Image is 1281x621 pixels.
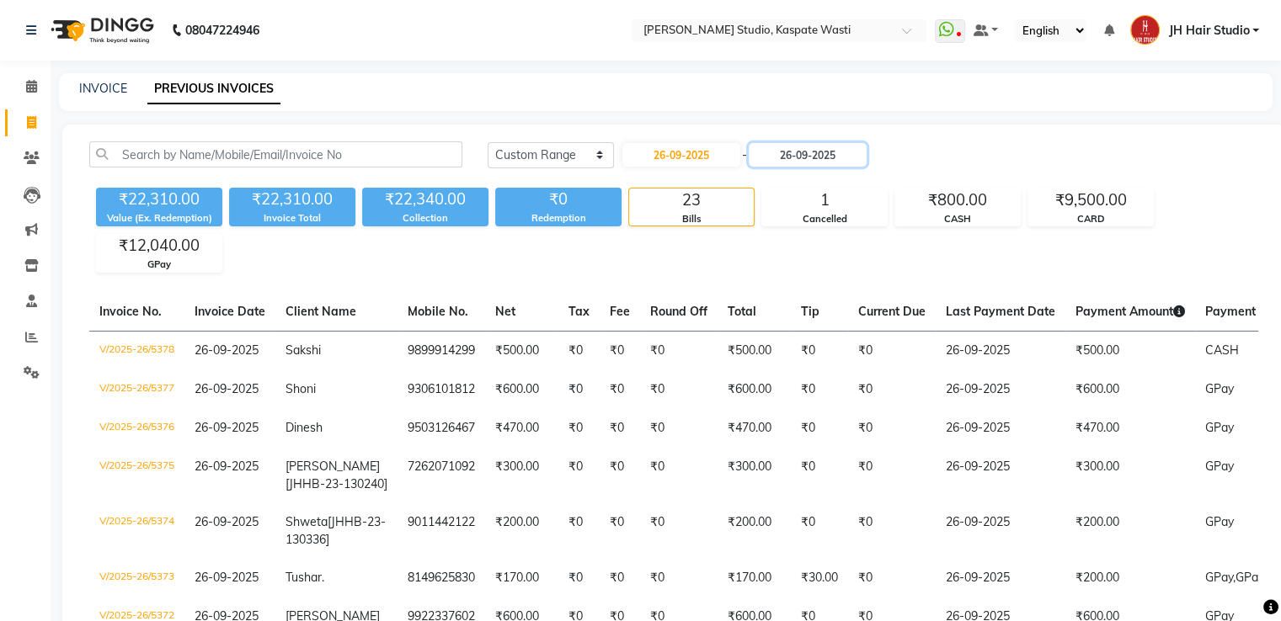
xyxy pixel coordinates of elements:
[728,304,756,319] span: Total
[762,212,887,226] div: Cancelled
[895,188,1020,212] div: ₹800.00
[1065,559,1195,597] td: ₹200.00
[485,331,558,370] td: ₹500.00
[558,370,600,409] td: ₹0
[749,143,867,167] input: End Date
[858,304,926,319] span: Current Due
[286,420,323,435] span: Dinesh
[286,459,380,474] span: [PERSON_NAME]
[762,188,887,212] div: 1
[286,514,328,529] span: Shweta
[79,81,127,96] a: INVOICE
[398,409,485,448] td: 9503126467
[195,420,259,435] span: 26-09-2025
[558,503,600,559] td: ₹0
[791,331,848,370] td: ₹0
[629,188,754,212] div: 23
[718,331,791,370] td: ₹500.00
[568,304,590,319] span: Tax
[485,370,558,409] td: ₹600.00
[640,409,718,448] td: ₹0
[600,559,640,597] td: ₹0
[895,212,1020,226] div: CASH
[286,570,322,585] span: Tushar
[600,448,640,503] td: ₹0
[495,188,622,211] div: ₹0
[936,331,1065,370] td: 26-09-2025
[89,559,184,597] td: V/2025-26/5373
[195,459,259,474] span: 26-09-2025
[1028,212,1153,226] div: CARD
[848,559,936,597] td: ₹0
[600,409,640,448] td: ₹0
[398,448,485,503] td: 7262071092
[229,188,355,211] div: ₹22,310.00
[629,212,754,226] div: Bills
[286,342,321,358] span: Sakshi
[1205,514,1234,529] span: GPay
[791,370,848,409] td: ₹0
[936,370,1065,409] td: 26-09-2025
[485,409,558,448] td: ₹470.00
[495,304,515,319] span: Net
[558,331,600,370] td: ₹0
[286,381,316,396] span: Shoni
[485,503,558,559] td: ₹200.00
[89,448,184,503] td: V/2025-26/5375
[1065,331,1195,370] td: ₹500.00
[195,381,259,396] span: 26-09-2025
[650,304,707,319] span: Round Off
[936,409,1065,448] td: 26-09-2025
[558,409,600,448] td: ₹0
[1205,342,1239,358] span: CASH
[1236,570,1264,585] span: GPay
[791,503,848,559] td: ₹0
[801,304,819,319] span: Tip
[1205,570,1236,585] span: GPay,
[1076,304,1185,319] span: Payment Amount
[96,211,222,226] div: Value (Ex. Redemption)
[848,503,936,559] td: ₹0
[1065,448,1195,503] td: ₹300.00
[362,188,488,211] div: ₹22,340.00
[195,342,259,358] span: 26-09-2025
[1065,503,1195,559] td: ₹200.00
[495,211,622,226] div: Redemption
[718,409,791,448] td: ₹470.00
[936,448,1065,503] td: 26-09-2025
[286,514,386,547] span: [JHHB-23-130336]
[195,570,259,585] span: 26-09-2025
[791,448,848,503] td: ₹0
[936,503,1065,559] td: 26-09-2025
[1065,409,1195,448] td: ₹470.00
[89,141,462,167] input: Search by Name/Mobile/Email/Invoice No
[43,7,158,54] img: logo
[398,331,485,370] td: 9899914299
[97,234,222,257] div: ₹12,040.00
[1065,370,1195,409] td: ₹600.00
[485,448,558,503] td: ₹300.00
[848,370,936,409] td: ₹0
[640,448,718,503] td: ₹0
[99,304,162,319] span: Invoice No.
[848,331,936,370] td: ₹0
[195,514,259,529] span: 26-09-2025
[640,370,718,409] td: ₹0
[791,409,848,448] td: ₹0
[718,559,791,597] td: ₹170.00
[408,304,468,319] span: Mobile No.
[640,331,718,370] td: ₹0
[718,503,791,559] td: ₹200.00
[640,503,718,559] td: ₹0
[89,370,184,409] td: V/2025-26/5377
[286,304,356,319] span: Client Name
[1205,420,1234,435] span: GPay
[97,257,222,272] div: GPay
[1205,381,1234,396] span: GPay
[946,304,1055,319] span: Last Payment Date
[600,331,640,370] td: ₹0
[195,304,265,319] span: Invoice Date
[936,559,1065,597] td: 26-09-2025
[322,570,324,585] span: .
[791,559,848,597] td: ₹30.00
